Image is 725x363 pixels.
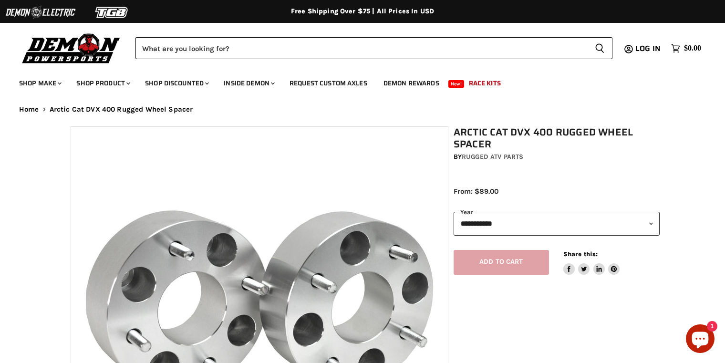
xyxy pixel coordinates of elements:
[462,73,508,93] a: Race Kits
[12,73,67,93] a: Shop Make
[217,73,280,93] a: Inside Demon
[454,152,660,162] div: by
[135,37,612,59] form: Product
[462,153,523,161] a: Rugged ATV Parts
[454,187,498,196] span: From: $89.00
[138,73,215,93] a: Shop Discounted
[454,212,660,235] select: year
[5,3,76,21] img: Demon Electric Logo 2
[454,126,660,150] h1: Arctic Cat DVX 400 Rugged Wheel Spacer
[563,250,598,258] span: Share this:
[50,105,193,114] span: Arctic Cat DVX 400 Rugged Wheel Spacer
[587,37,612,59] button: Search
[12,70,699,93] ul: Main menu
[563,250,620,275] aside: Share this:
[448,80,465,88] span: New!
[282,73,374,93] a: Request Custom Axles
[69,73,136,93] a: Shop Product
[19,31,124,65] img: Demon Powersports
[635,42,661,54] span: Log in
[19,105,39,114] a: Home
[376,73,446,93] a: Demon Rewards
[683,324,717,355] inbox-online-store-chat: Shopify online store chat
[666,41,706,55] a: $0.00
[684,44,701,53] span: $0.00
[631,44,666,53] a: Log in
[76,3,148,21] img: TGB Logo 2
[135,37,587,59] input: Search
